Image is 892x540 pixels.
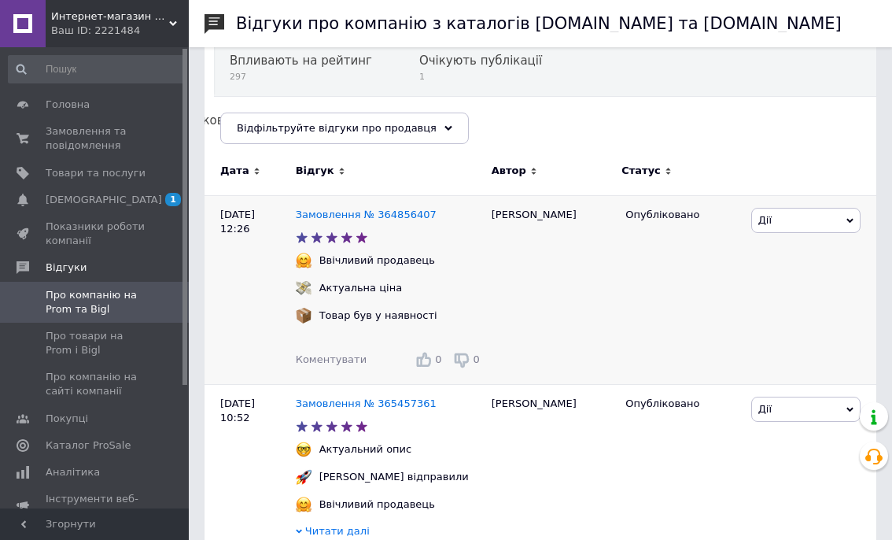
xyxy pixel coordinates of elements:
[46,492,146,520] span: Інструменти веб-майстра та SEO
[236,14,842,33] h1: Відгуки про компанію з каталогів [DOMAIN_NAME] та [DOMAIN_NAME]
[46,329,146,357] span: Про товари на Prom і Bigl
[296,164,334,178] span: Відгук
[305,525,370,537] span: Читати далі
[46,98,90,112] span: Головна
[51,24,189,38] div: Ваш ID: 2221484
[205,195,296,384] div: [DATE] 12:26
[315,497,439,512] div: Ввічливий продавець
[758,214,772,226] span: Дії
[315,281,406,295] div: Актуальна ціна
[621,164,661,178] span: Статус
[484,195,617,384] div: [PERSON_NAME]
[296,253,311,268] img: :hugging_face:
[237,122,437,134] span: Відфільтруйте відгуки про продавця
[8,55,186,83] input: Пошук
[419,54,542,68] span: Очікують публікації
[474,353,480,365] span: 0
[419,71,542,83] span: 1
[296,353,367,367] div: Коментувати
[296,497,311,512] img: :hugging_face:
[220,164,249,178] span: Дата
[145,97,352,157] div: Опубліковані без коментаря
[46,438,131,453] span: Каталог ProSale
[296,308,311,324] img: :package:
[165,193,181,206] span: 1
[46,193,162,207] span: [DEMOGRAPHIC_DATA]
[46,220,146,248] span: Показники роботи компанії
[315,309,441,323] div: Товар був у наявності
[46,261,87,275] span: Відгуки
[296,353,367,365] span: Коментувати
[315,253,439,268] div: Ввічливий продавець
[46,412,88,426] span: Покупці
[46,465,100,479] span: Аналітика
[492,164,526,178] span: Автор
[46,370,146,398] span: Про компанію на сайті компанії
[435,353,441,365] span: 0
[296,280,311,296] img: :money_with_wings:
[296,469,311,485] img: :rocket:
[230,54,372,68] span: Впливають на рейтинг
[296,209,437,220] a: Замовлення № 364856407
[296,442,311,457] img: :nerd_face:
[46,166,146,180] span: Товари та послуги
[296,398,437,409] a: Замовлення № 365457361
[230,71,372,83] span: 297
[625,208,739,222] div: Опубліковано
[51,9,169,24] span: Интернет-магазин "GLADYS"
[46,288,146,316] span: Про компанію на Prom та Bigl
[46,124,146,153] span: Замовлення та повідомлення
[758,403,772,415] span: Дії
[315,470,473,484] div: [PERSON_NAME] відправили
[315,442,416,457] div: Актуальний опис
[625,397,739,411] div: Опубліковано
